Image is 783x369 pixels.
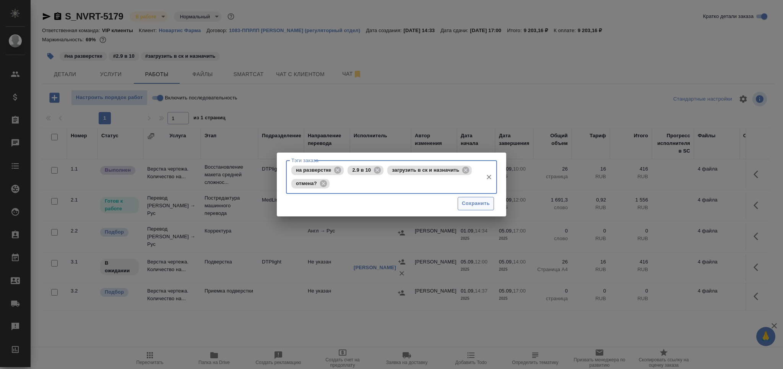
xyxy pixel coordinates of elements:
[291,167,336,173] span: на разверстке
[458,197,494,210] button: Сохранить
[348,167,375,173] span: 2.9 в 10
[387,167,464,173] span: загрузить в ск и назначить
[484,172,494,182] button: Очистить
[291,180,322,186] span: отмена?
[291,179,330,189] div: отмена?
[291,166,344,175] div: на разверстке
[348,166,383,175] div: 2.9 в 10
[462,199,490,208] span: Сохранить
[387,166,472,175] div: загрузить в ск и назначить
